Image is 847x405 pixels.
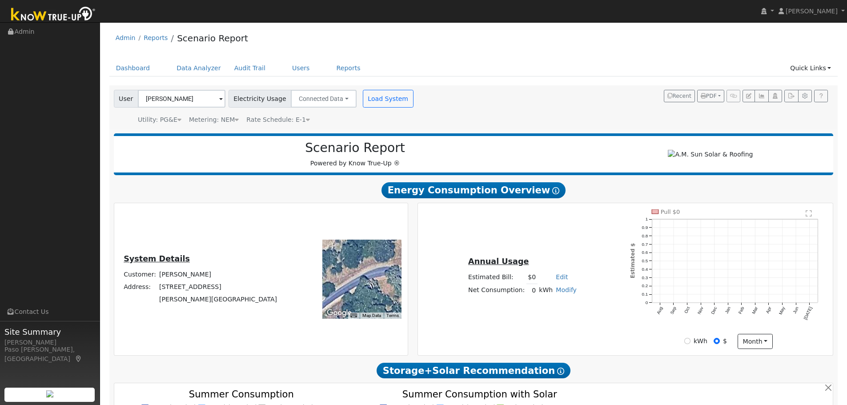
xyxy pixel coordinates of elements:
td: Net Consumption: [467,284,526,297]
text: 0.7 [642,242,648,247]
button: Login As [768,90,782,102]
text: 0.1 [642,292,648,297]
a: Data Analyzer [170,60,228,76]
a: Reports [330,60,367,76]
text: Dec [711,306,718,315]
div: [PERSON_NAME] [4,338,95,347]
button: Keyboard shortcuts [350,313,357,319]
span: Site Summary [4,326,95,338]
text: Sep [670,306,678,315]
td: Address: [122,281,158,293]
td: 0 [526,284,538,297]
a: Map [75,355,83,362]
button: month [738,334,773,349]
text: Mar [751,306,759,315]
span: Alias: None [246,116,310,123]
span: PDF [701,93,717,99]
a: Quick Links [783,60,838,76]
span: Energy Consumption Overview [381,182,566,198]
label: $ [723,337,727,346]
button: Settings [798,90,812,102]
text: Jun [792,306,800,314]
text: 0.4 [642,267,648,272]
img: Google [325,307,354,319]
button: Map Data [362,313,381,319]
button: Export Interval Data [784,90,798,102]
div: Powered by Know True-Up ® [118,140,592,168]
span: Electricity Usage [229,90,291,108]
td: Customer: [122,268,158,281]
td: [PERSON_NAME] [158,268,279,281]
text: Aug [656,306,663,315]
text: 1 [646,217,648,221]
button: Load System [363,90,413,108]
button: PDF [697,90,724,102]
a: Audit Trail [228,60,272,76]
button: Recent [664,90,695,102]
text: 0.2 [642,284,648,289]
a: Admin [116,34,136,41]
i: Show Help [557,368,564,375]
a: Terms (opens in new tab) [386,313,399,318]
span: Storage+Solar Recommendation [377,363,570,379]
text: 0.9 [642,225,648,230]
div: Metering: NEM [189,115,239,124]
a: Users [285,60,317,76]
a: Edit [556,273,568,281]
u: System Details [124,254,190,263]
text: Apr [765,306,773,314]
text: [DATE] [803,306,813,321]
button: Connected Data [291,90,357,108]
td: $0 [526,271,538,284]
div: Paso [PERSON_NAME], [GEOGRAPHIC_DATA] [4,345,95,364]
td: Estimated Bill: [467,271,526,284]
text: Oct [683,306,691,314]
text: 0 [646,300,648,305]
text: 0.8 [642,233,648,238]
a: Help Link [814,90,828,102]
label: kWh [694,337,707,346]
a: Scenario Report [177,33,248,44]
td: [STREET_ADDRESS] [158,281,279,293]
i: Show Help [552,187,559,194]
span: [PERSON_NAME] [786,8,838,15]
button: Multi-Series Graph [755,90,768,102]
text: May [778,306,786,316]
img: retrieve [46,390,53,397]
text: 0.3 [642,275,648,280]
u: Annual Usage [468,257,529,266]
input: Select a User [138,90,225,108]
a: Modify [556,286,577,293]
input: kWh [684,338,690,344]
text: Jan [724,306,732,314]
img: A.M. Sun Solar & Roofing [668,150,753,159]
text: Estimated $ [630,243,636,278]
text: Nov [697,306,704,315]
img: Know True-Up [7,5,100,25]
a: Dashboard [109,60,157,76]
text: Pull $0 [661,209,680,215]
a: Reports [144,34,168,41]
text: Feb [738,306,745,315]
text: Summer Consumption with Solar [402,389,558,400]
button: Edit User [743,90,755,102]
text: 0.6 [642,250,648,255]
h2: Scenario Report [123,140,587,156]
text:  [806,210,812,217]
td: kWh [538,284,554,297]
text: 0.5 [642,258,648,263]
input: $ [714,338,720,344]
span: User [114,90,138,108]
div: Utility: PG&E [138,115,181,124]
text: Summer Consumption [189,389,294,400]
td: [PERSON_NAME][GEOGRAPHIC_DATA] [158,293,279,306]
a: Open this area in Google Maps (opens a new window) [325,307,354,319]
